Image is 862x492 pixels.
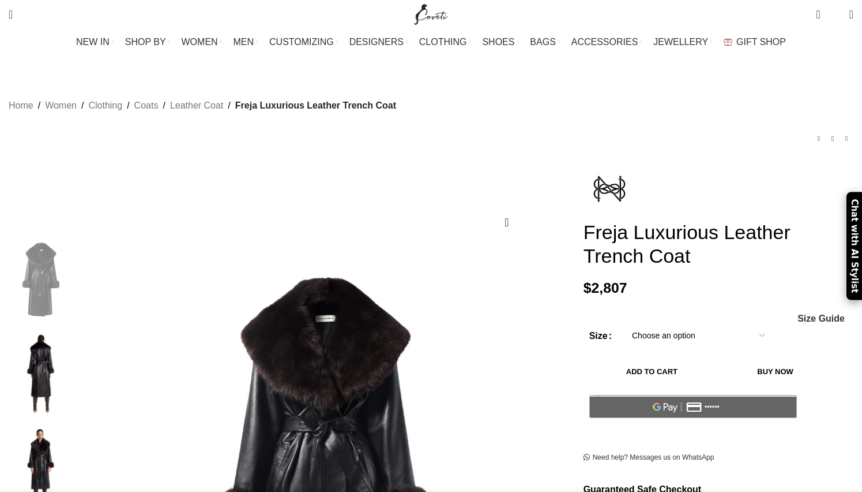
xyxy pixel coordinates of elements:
a: Coats [134,98,159,113]
label: Size [589,329,612,344]
a: Home [9,98,33,113]
span: Freja Luxurious Leather Trench Coat [235,98,396,113]
a: DESIGNERS [349,31,408,54]
img: GiftBag [724,38,732,46]
a: SHOP BY [125,31,170,54]
button: Buy now [720,359,830,383]
span: CLOTHING [419,36,467,47]
span: GIFT SHOP [736,36,786,47]
a: 0 [810,3,826,26]
span: BAGS [530,36,555,47]
a: NEW IN [76,31,114,54]
a: Next product [840,132,853,146]
span: SHOES [482,36,514,47]
a: WOMEN [182,31,222,54]
iframe: Secure payment input frame [587,424,799,426]
div: My Wishlist [829,3,841,26]
span: WOMEN [182,36,218,47]
bdi: 2,807 [584,280,627,296]
a: Women [45,98,77,113]
span: 0 [817,6,826,14]
a: Search [3,3,18,26]
a: BAGS [530,31,559,54]
a: MEN [234,31,258,54]
a: Clothing [88,98,122,113]
span: Size Guide [797,314,845,323]
span: CUSTOMIZING [269,36,334,47]
a: SHOES [482,31,518,54]
div: Main navigation [3,31,859,54]
span: 0 [831,12,840,20]
img: Nour Hammour Luxurious Leather Trench Coat 1 1 scaled99427 nobg [6,329,76,418]
span: DESIGNERS [349,36,404,47]
span: $ [584,280,592,296]
a: JEWELLERY [653,31,712,54]
a: GIFT SHOP [724,31,786,54]
text: •••••• [705,403,720,411]
button: Pay with GPay [589,395,797,418]
span: JEWELLERY [653,36,708,47]
span: NEW IN [76,36,110,47]
a: ACCESSORIES [571,31,642,54]
a: Need help? Messages us on WhatsApp [584,453,714,463]
nav: Breadcrumb [9,98,396,113]
h1: Freja Luxurious Leather Trench Coat [584,221,853,268]
img: Nour Hammour Luxurious Leather Trench Coat 8 scaled36933 nobg [6,235,76,323]
span: SHOP BY [125,36,166,47]
button: Add to cart [589,359,715,383]
a: Previous product [812,132,826,146]
span: ACCESSORIES [571,36,638,47]
span: MEN [234,36,254,47]
a: Leather Coat [170,98,224,113]
a: CLOTHING [419,31,471,54]
a: CUSTOMIZING [269,31,338,54]
a: Site logo [412,9,450,18]
a: Size Guide [797,314,845,323]
img: Nour Hammour [584,163,635,215]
